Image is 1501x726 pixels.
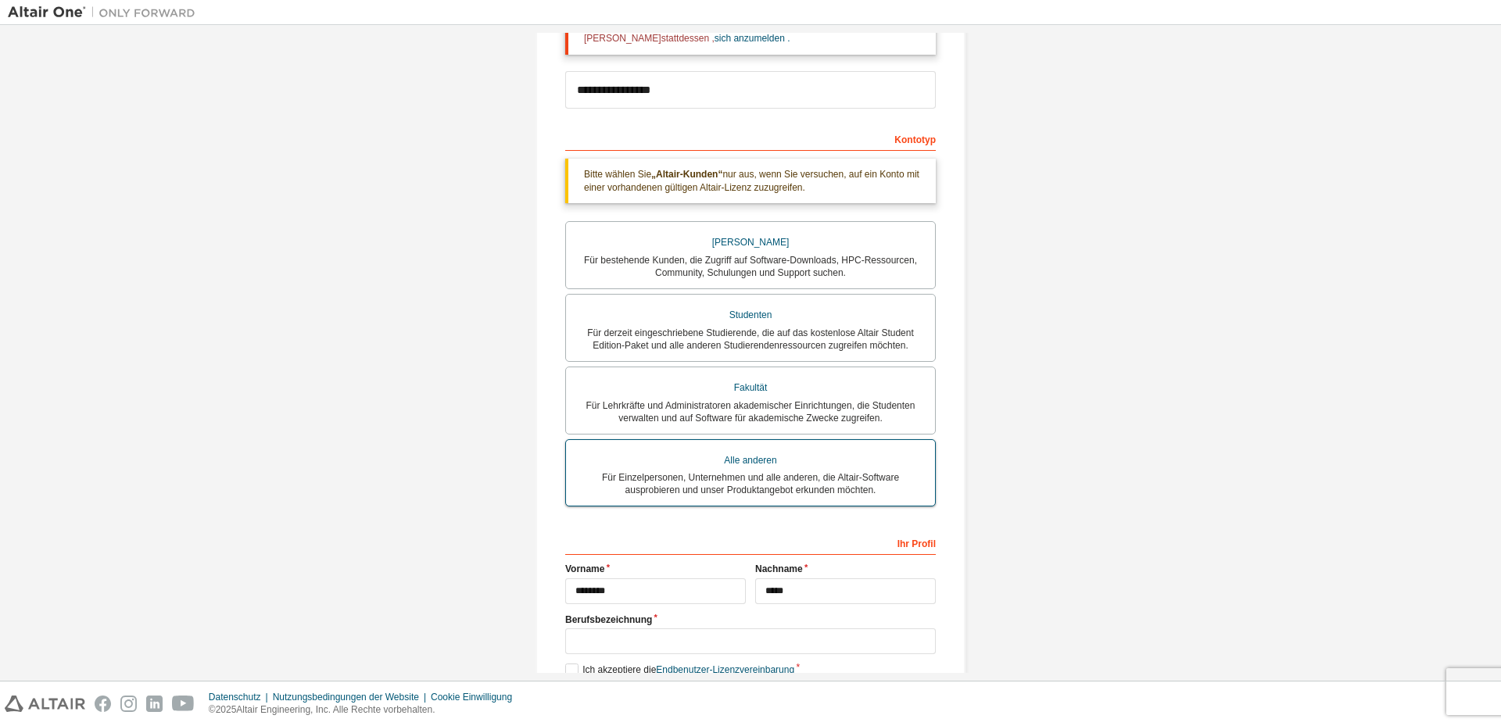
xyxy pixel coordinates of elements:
[236,704,435,715] font: Altair Engineering, Inc. Alle Rechte vorbehalten.
[431,692,512,703] font: Cookie Einwilligung
[584,255,917,278] font: Für bestehende Kunden, die Zugriff auf Software-Downloads, HPC-Ressourcen, Community, Schulungen ...
[894,134,936,145] font: Kontotyp
[582,664,656,675] font: Ich akzeptiere die
[586,400,915,424] font: Für Lehrkräfte und Administratoren akademischer Einrichtungen, die Studenten verwalten und auf So...
[661,33,715,44] font: stattdessen ,
[209,692,261,703] font: Datenschutz
[565,614,652,625] font: Berufsbezeichnung
[715,33,790,44] a: sich anzumelden .
[209,704,216,715] font: ©
[172,696,195,712] img: youtube.svg
[216,704,237,715] font: 2025
[724,455,776,466] font: Alle anderen
[656,664,794,675] font: Endbenutzer-Lizenzvereinbarung
[5,696,85,712] img: altair_logo.svg
[95,696,111,712] img: facebook.svg
[602,472,899,495] font: Für Einzelpersonen, Unternehmen und alle anderen, die Altair-Software ausprobieren und unser Prod...
[120,696,137,712] img: instagram.svg
[734,382,768,393] font: Fakultät
[587,327,914,351] font: Für derzeit eingeschriebene Studierende, die auf das kostenlose Altair Student Edition-Paket und ...
[897,538,936,549] font: Ihr Profil
[146,696,163,712] img: linkedin.svg
[584,169,919,192] font: nur aus, wenn Sie versuchen, auf ein Konto mit einer vorhandenen gültigen Altair-Lizenz zuzugreifen.
[273,692,419,703] font: Nutzungsbedingungen der Website
[755,563,803,574] font: Nachname
[712,237,790,248] font: [PERSON_NAME]
[729,309,772,320] font: Studenten
[584,169,651,180] font: Bitte wählen Sie
[584,20,824,44] font: Die E-Mail-Adresse ist bereits vorhanden. Bitte versuchen [PERSON_NAME]
[565,563,604,574] font: Vorname
[651,169,722,180] font: „Altair-Kunden“
[8,5,203,20] img: Altair One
